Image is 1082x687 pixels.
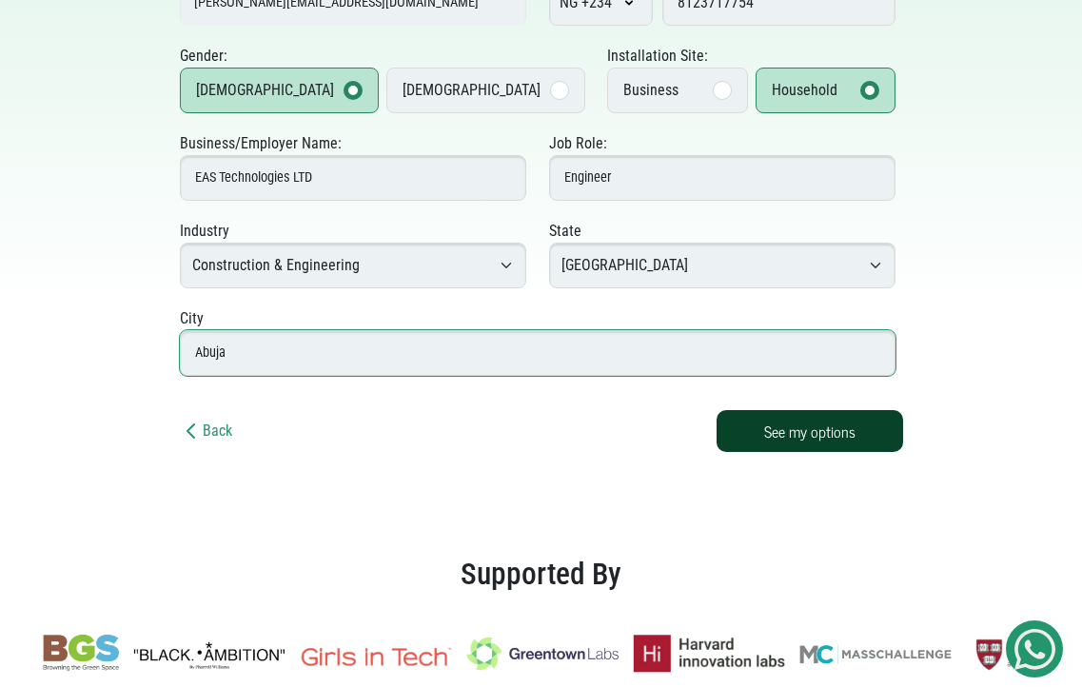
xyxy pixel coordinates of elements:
[1014,629,1055,670] img: Get Started On Earthbond Via Whatsapp
[43,632,119,675] img: BGS brand logo
[29,549,1053,593] h2: Supported By
[549,132,607,155] label: Job Role:
[549,155,895,201] input: Enter your job role
[549,220,581,243] label: State
[196,79,334,102] div: [DEMOGRAPHIC_DATA]
[623,79,679,102] div: Business
[180,307,204,330] label: City
[403,79,541,102] div: [DEMOGRAPHIC_DATA]
[180,155,526,201] input: Enter your business name or employer name
[180,220,229,243] label: Industry
[180,132,342,155] label: Business/Employer Name:
[717,410,903,452] button: See my options
[799,644,952,665] img: Masschallenge brand logo
[180,45,227,68] label: Gender:
[180,330,895,376] input: Lekki
[772,79,837,102] div: Household
[607,45,708,68] label: Installation Site:
[180,422,232,440] a: Back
